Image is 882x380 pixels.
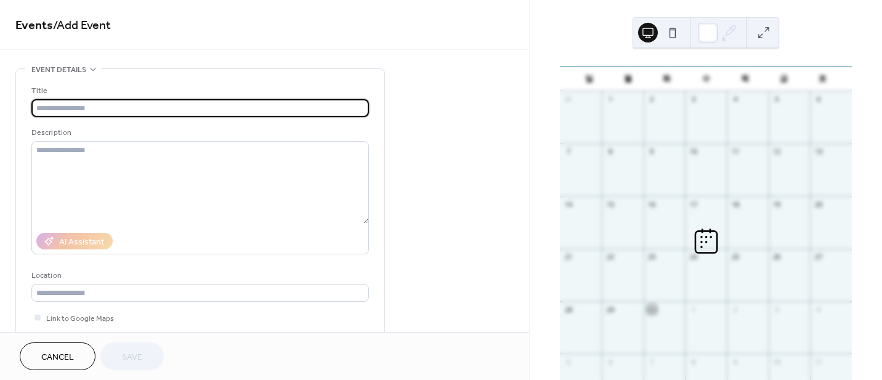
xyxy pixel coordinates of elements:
div: 23 [647,253,657,262]
div: 월 [609,67,647,91]
div: 1 [689,305,698,314]
div: 12 [772,147,782,156]
div: 30 [647,305,657,314]
div: 4 [814,305,823,314]
div: 6 [605,357,615,366]
div: 18 [730,200,740,209]
div: 22 [605,253,615,262]
div: Location [31,269,366,282]
span: Cancel [41,351,74,364]
div: 3 [689,95,698,104]
div: 2 [647,95,657,104]
div: 27 [814,253,823,262]
div: 15 [605,200,615,209]
div: 17 [689,200,698,209]
div: 7 [647,357,657,366]
a: Events [15,14,53,38]
div: 4 [730,95,740,104]
div: 25 [730,253,740,262]
span: Link to Google Maps [46,312,114,325]
div: 5 [564,357,573,366]
div: 14 [564,200,573,209]
div: 19 [772,200,782,209]
div: 16 [647,200,657,209]
div: 8 [689,357,698,366]
div: 29 [605,305,615,314]
div: 11 [814,357,823,366]
div: 1 [605,95,615,104]
div: 8 [605,147,615,156]
div: 9 [647,147,657,156]
div: 20 [814,200,823,209]
div: 일 [570,67,609,91]
div: 26 [772,253,782,262]
div: 토 [803,67,842,91]
div: 목 [726,67,764,91]
div: 10 [772,357,782,366]
div: 31 [564,95,573,104]
div: 13 [814,147,823,156]
div: 5 [772,95,782,104]
div: 21 [564,253,573,262]
div: 6 [814,95,823,104]
div: Title [31,84,366,97]
div: 금 [764,67,803,91]
div: 화 [647,67,686,91]
span: Event details [31,63,86,76]
div: 9 [730,357,740,366]
div: 10 [689,147,698,156]
div: 11 [730,147,740,156]
div: 7 [564,147,573,156]
div: 수 [687,67,726,91]
div: 28 [564,305,573,314]
div: Description [31,126,366,139]
div: 2 [730,305,740,314]
div: 24 [689,253,698,262]
div: 3 [772,305,782,314]
span: / Add Event [53,14,111,38]
button: Cancel [20,342,95,370]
